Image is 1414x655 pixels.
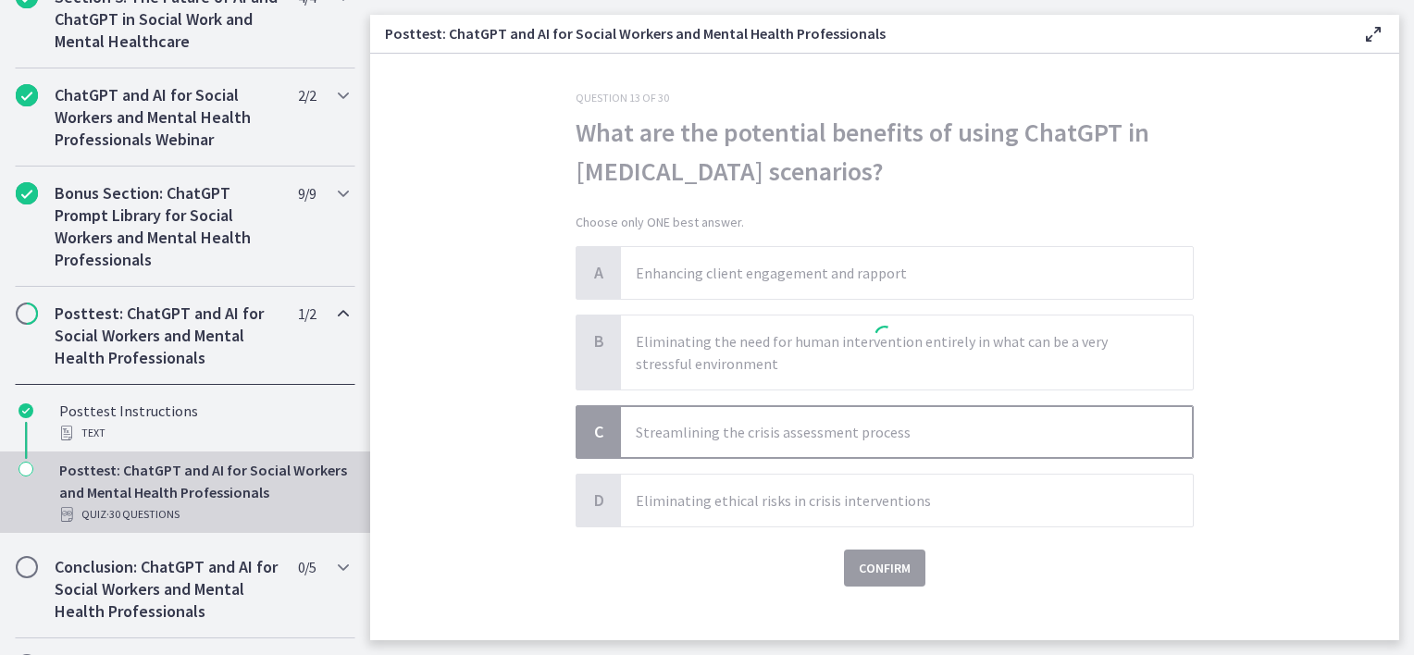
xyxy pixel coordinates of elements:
[55,303,280,369] h2: Posttest: ChatGPT and AI for Social Workers and Mental Health Professionals
[16,182,38,204] i: Completed
[106,503,180,525] span: · 30 Questions
[59,400,348,444] div: Posttest Instructions
[298,303,316,325] span: 1 / 2
[19,403,33,418] i: Completed
[55,556,280,623] h2: Conclusion: ChatGPT and AI for Social Workers and Mental Health Professionals
[59,503,348,525] div: Quiz
[16,84,38,106] i: Completed
[298,84,316,106] span: 2 / 2
[385,22,1333,44] h3: Posttest: ChatGPT and AI for Social Workers and Mental Health Professionals
[59,422,348,444] div: Text
[55,182,280,271] h2: Bonus Section: ChatGPT Prompt Library for Social Workers and Mental Health Professionals
[298,182,316,204] span: 9 / 9
[59,459,348,525] div: Posttest: ChatGPT and AI for Social Workers and Mental Health Professionals
[55,84,280,151] h2: ChatGPT and AI for Social Workers and Mental Health Professionals Webinar
[871,322,899,355] div: 1
[298,556,316,578] span: 0 / 5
